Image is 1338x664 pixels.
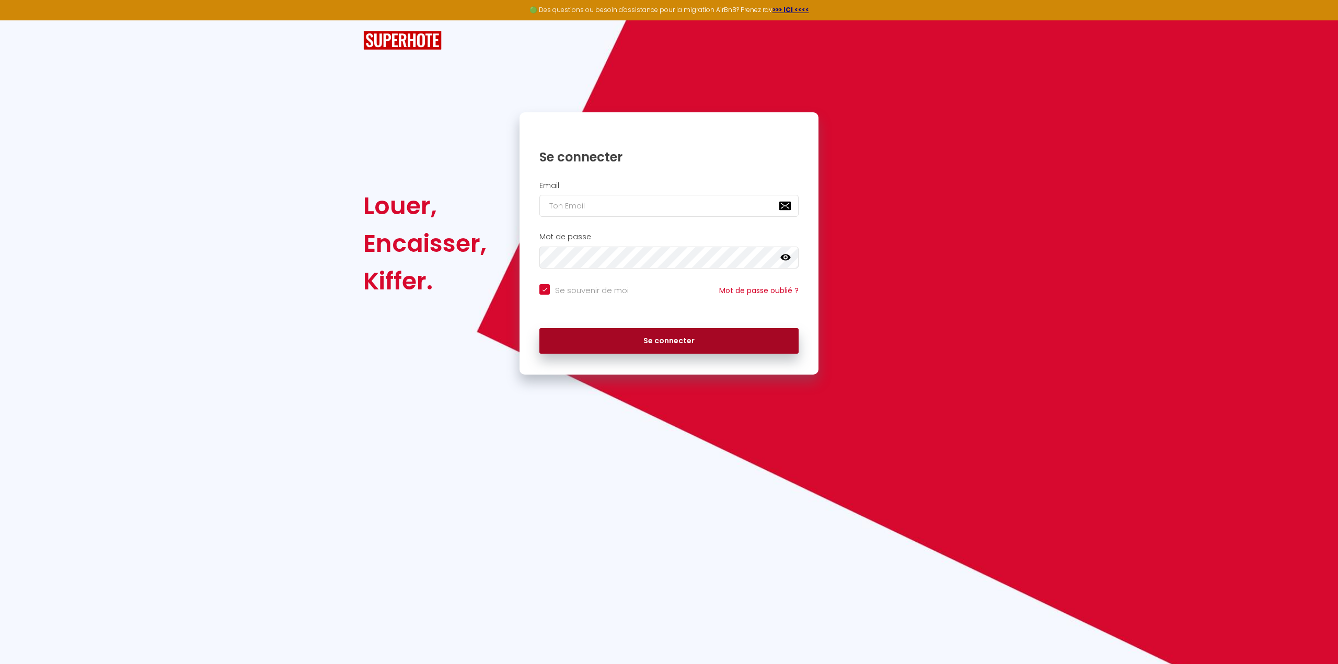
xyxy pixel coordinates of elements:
a: >>> ICI <<<< [772,5,809,14]
h2: Email [539,181,799,190]
div: Encaisser, [363,225,487,262]
button: Se connecter [539,328,799,354]
div: Kiffer. [363,262,487,300]
h1: Se connecter [539,149,799,165]
a: Mot de passe oublié ? [719,285,799,296]
input: Ton Email [539,195,799,217]
h2: Mot de passe [539,232,799,241]
div: Louer, [363,187,487,225]
img: SuperHote logo [363,31,442,50]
